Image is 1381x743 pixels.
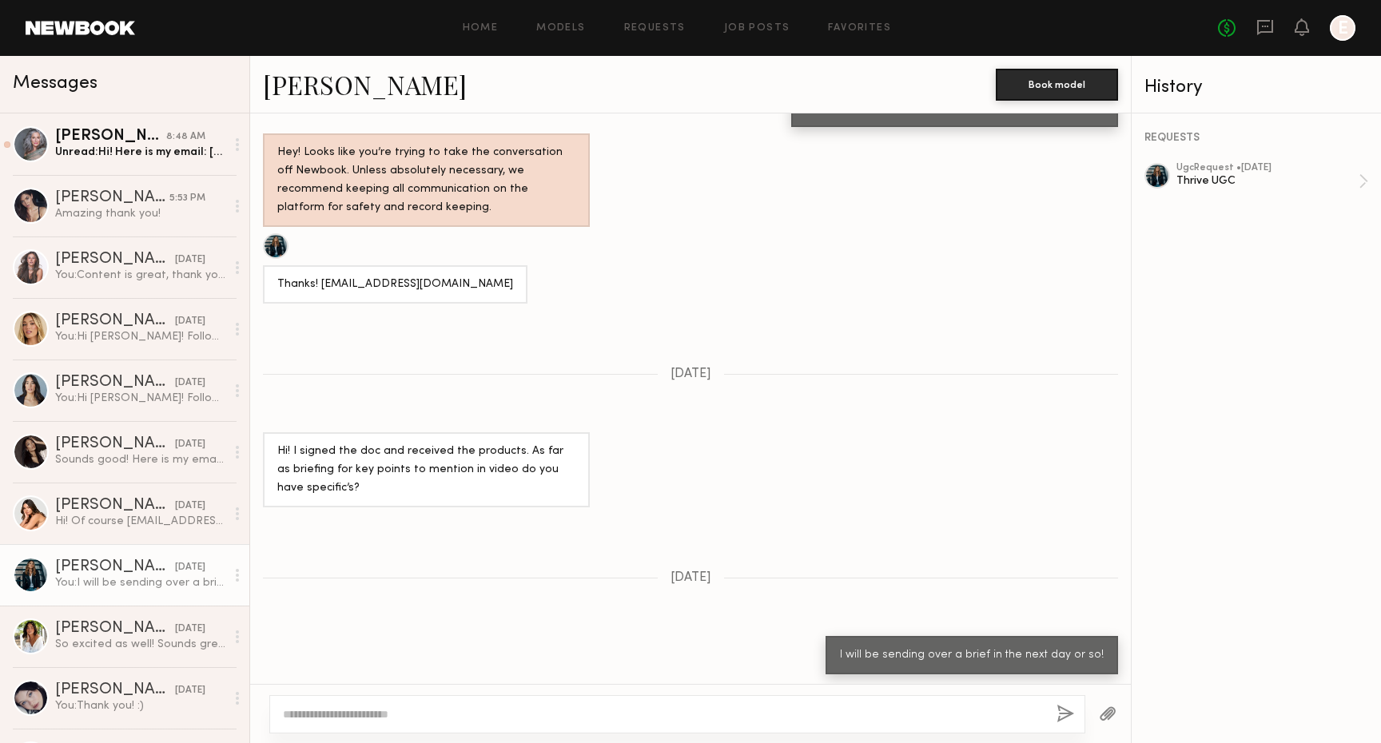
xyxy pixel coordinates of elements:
[55,637,225,652] div: So excited as well! Sounds great, [EMAIL_ADDRESS][DOMAIN_NAME]
[463,23,499,34] a: Home
[55,682,175,698] div: [PERSON_NAME]
[55,621,175,637] div: [PERSON_NAME]
[55,129,166,145] div: [PERSON_NAME]
[175,437,205,452] div: [DATE]
[263,67,467,101] a: [PERSON_NAME]
[1144,133,1368,144] div: REQUESTS
[55,575,225,590] div: You: I will be sending over a brief in the next day or so!
[536,23,585,34] a: Models
[55,190,169,206] div: [PERSON_NAME]
[175,252,205,268] div: [DATE]
[724,23,790,34] a: Job Posts
[624,23,686,34] a: Requests
[1176,163,1368,200] a: ugcRequest •[DATE]Thrive UGC
[169,191,205,206] div: 5:53 PM
[55,375,175,391] div: [PERSON_NAME]
[996,69,1118,101] button: Book model
[277,443,575,498] div: Hi! I signed the doc and received the products. As far as briefing for key points to mention in v...
[175,622,205,637] div: [DATE]
[1144,78,1368,97] div: History
[996,77,1118,90] a: Book model
[55,452,225,467] div: Sounds good! Here is my email: [PERSON_NAME][DOMAIN_NAME][EMAIL_ADDRESS][PERSON_NAME][DOMAIN_NAME]
[55,313,175,329] div: [PERSON_NAME]
[55,391,225,406] div: You: Hi [PERSON_NAME]! Following up on this request! Please let me know if you are interested :)
[55,252,175,268] div: [PERSON_NAME]
[55,206,225,221] div: Amazing thank you!
[277,276,513,294] div: Thanks! [EMAIL_ADDRESS][DOMAIN_NAME]
[55,498,175,514] div: [PERSON_NAME]
[13,74,98,93] span: Messages
[277,144,575,217] div: Hey! Looks like you’re trying to take the conversation off Newbook. Unless absolutely necessary, ...
[55,559,175,575] div: [PERSON_NAME]
[1176,163,1359,173] div: ugc Request • [DATE]
[175,683,205,698] div: [DATE]
[175,499,205,514] div: [DATE]
[55,268,225,283] div: You: Content is great, thank you [PERSON_NAME]!
[828,23,891,34] a: Favorites
[175,375,205,391] div: [DATE]
[1330,15,1355,41] a: E
[840,646,1104,665] div: I will be sending over a brief in the next day or so!
[175,314,205,329] div: [DATE]
[175,560,205,575] div: [DATE]
[55,698,225,713] div: You: Thank you! :)
[671,571,711,585] span: [DATE]
[55,436,175,452] div: [PERSON_NAME]
[671,368,711,381] span: [DATE]
[166,129,205,145] div: 8:48 AM
[1176,173,1359,189] div: Thrive UGC
[55,514,225,529] div: Hi! Of course [EMAIL_ADDRESS][DOMAIN_NAME]
[55,145,225,160] div: Unread: Hi! Here is my email: [PERSON_NAME][EMAIL_ADDRESS][DOMAIN_NAME] I’d love the night mask a...
[55,329,225,344] div: You: Hi [PERSON_NAME]! Following up on this request! Please let me know if you are interested :)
